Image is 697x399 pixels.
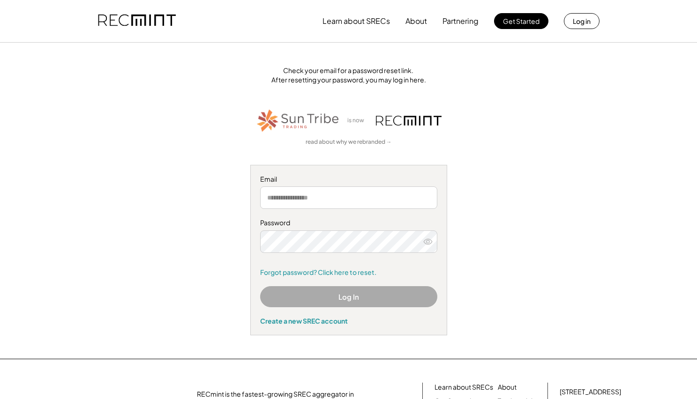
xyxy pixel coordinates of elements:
[442,12,479,30] button: Partnering
[260,218,437,228] div: Password
[260,317,437,325] div: Create a new SREC account
[260,286,437,307] button: Log In
[98,5,176,37] img: recmint-logotype%403x.png
[560,387,621,397] div: [STREET_ADDRESS]
[405,12,427,30] button: About
[260,268,437,277] a: Forgot password? Click here to reset.
[494,13,548,29] button: Get Started
[498,383,517,392] a: About
[564,13,600,29] button: Log in
[256,108,340,133] img: STT_Horizontal_Logo%2B-%2BColor.png
[306,138,392,146] a: read about why we rebranded →
[345,117,371,125] div: is now
[260,175,437,184] div: Email
[435,383,493,392] a: Learn about SRECs
[376,116,442,126] img: recmint-logotype%403x.png
[322,12,390,30] button: Learn about SRECs
[60,66,637,84] div: Check your email for a password reset link. After resetting your password, you may log in here.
